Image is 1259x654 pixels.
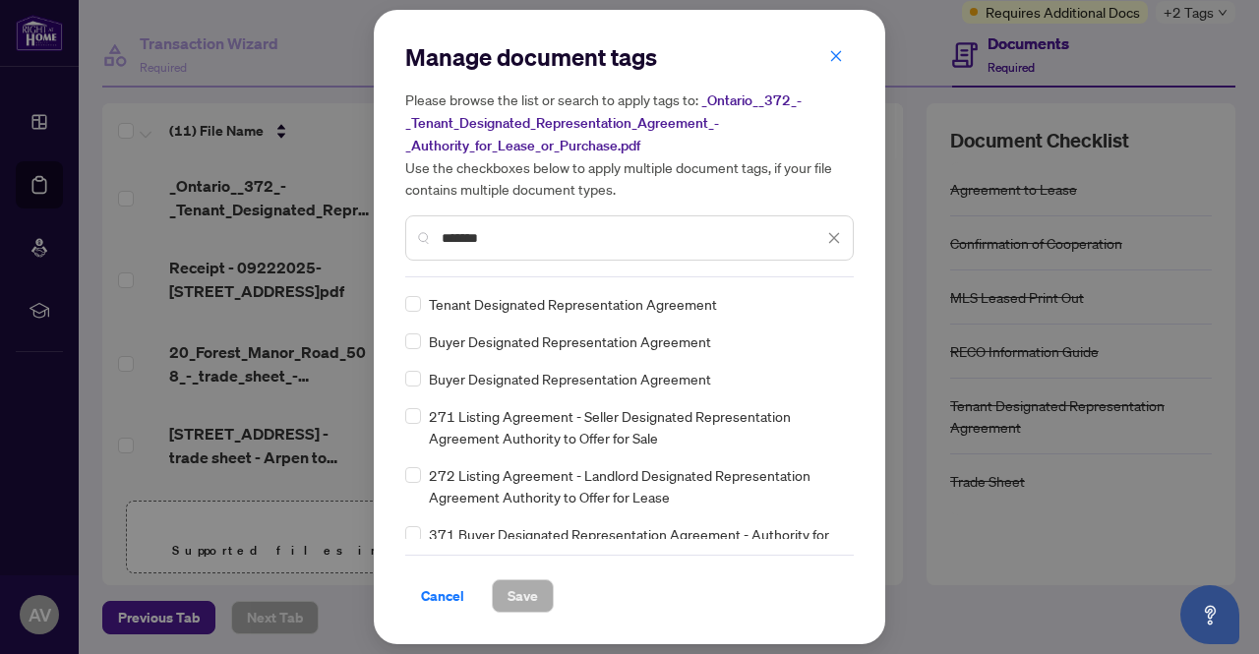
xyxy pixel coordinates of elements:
[1180,585,1239,644] button: Open asap
[405,41,854,73] h2: Manage document tags
[827,231,841,245] span: close
[429,330,711,352] span: Buyer Designated Representation Agreement
[429,368,711,389] span: Buyer Designated Representation Agreement
[421,580,464,612] span: Cancel
[405,91,802,154] span: _Ontario__372_-_Tenant_Designated_Representation_Agreement_-_Authority_for_Lease_or_Purchase.pdf
[429,523,842,566] span: 371 Buyer Designated Representation Agreement - Authority for Purchase or Lease
[829,49,843,63] span: close
[429,293,717,315] span: Tenant Designated Representation Agreement
[405,89,854,200] h5: Please browse the list or search to apply tags to: Use the checkboxes below to apply multiple doc...
[405,579,480,613] button: Cancel
[429,405,842,448] span: 271 Listing Agreement - Seller Designated Representation Agreement Authority to Offer for Sale
[492,579,554,613] button: Save
[429,464,842,507] span: 272 Listing Agreement - Landlord Designated Representation Agreement Authority to Offer for Lease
